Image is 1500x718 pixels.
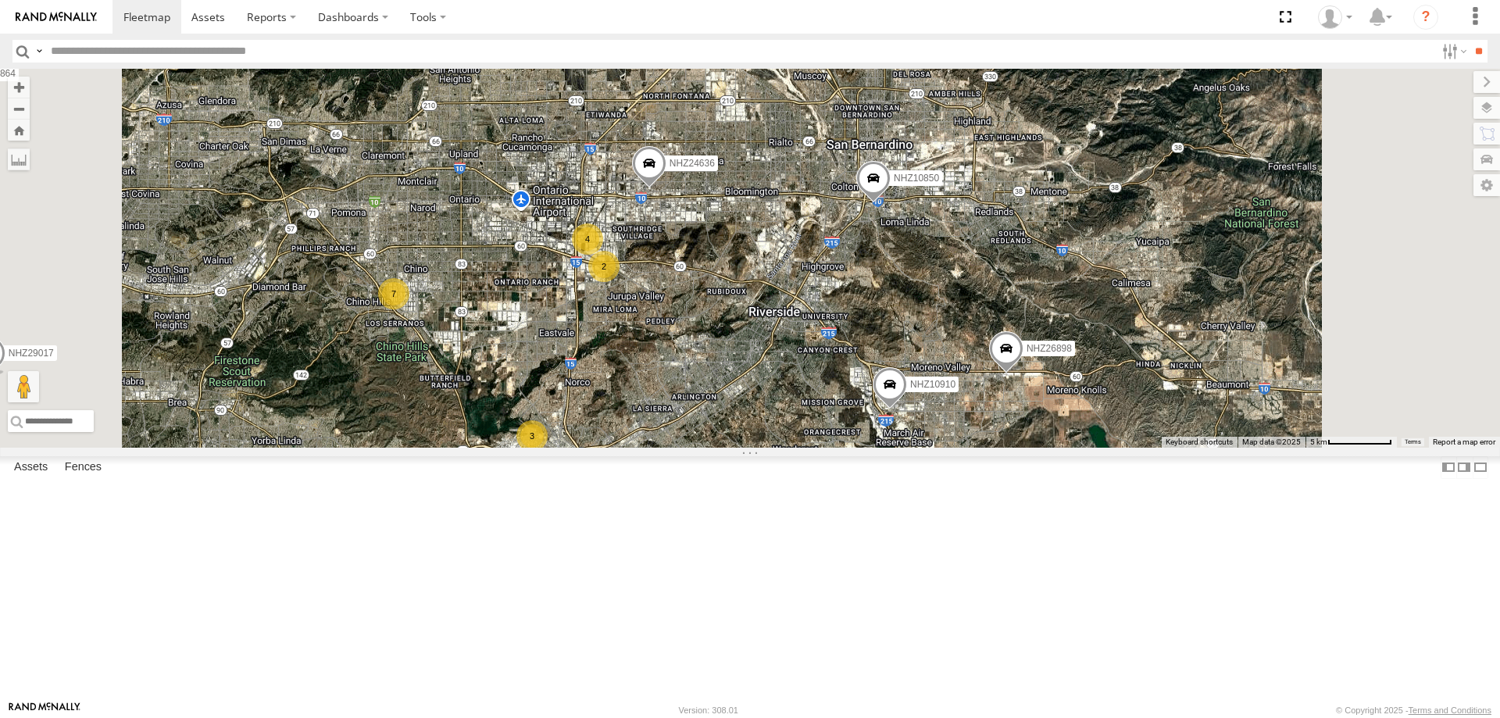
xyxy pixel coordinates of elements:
[1441,456,1456,479] label: Dock Summary Table to the Left
[1473,174,1500,196] label: Map Settings
[670,158,715,169] span: NHZ24636
[1433,438,1495,446] a: Report a map error
[378,278,409,309] div: 7
[572,223,603,255] div: 4
[1312,5,1358,29] div: Zulema McIntosch
[1409,705,1491,715] a: Terms and Conditions
[910,379,955,390] span: NHZ10910
[16,12,97,23] img: rand-logo.svg
[57,456,109,478] label: Fences
[9,348,54,359] span: NHZ29017
[1310,438,1327,446] span: 5 km
[1305,437,1397,448] button: Map Scale: 5 km per 79 pixels
[8,371,39,402] button: Drag Pegman onto the map to open Street View
[679,705,738,715] div: Version: 308.01
[516,420,548,452] div: 3
[1166,437,1233,448] button: Keyboard shortcuts
[9,702,80,718] a: Visit our Website
[1413,5,1438,30] i: ?
[894,173,939,184] span: NHZ10850
[33,40,45,63] label: Search Query
[1473,456,1488,479] label: Hide Summary Table
[1405,439,1421,445] a: Terms (opens in new tab)
[8,98,30,120] button: Zoom out
[8,120,30,141] button: Zoom Home
[1436,40,1470,63] label: Search Filter Options
[6,456,55,478] label: Assets
[1336,705,1491,715] div: © Copyright 2025 -
[8,77,30,98] button: Zoom in
[1242,438,1301,446] span: Map data ©2025
[1456,456,1472,479] label: Dock Summary Table to the Right
[588,251,620,282] div: 2
[8,148,30,170] label: Measure
[1027,343,1072,354] span: NHZ26898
